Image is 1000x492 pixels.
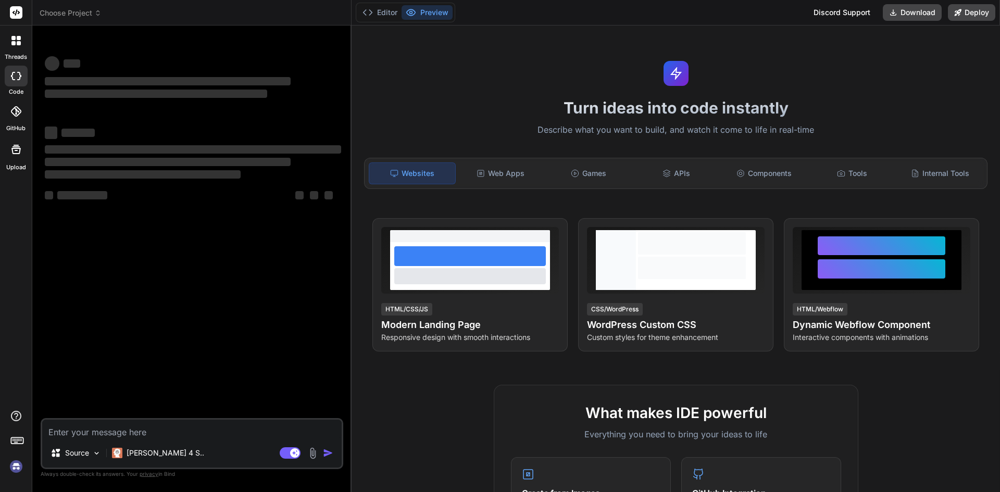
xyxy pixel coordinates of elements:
[546,162,632,184] div: Games
[45,145,341,154] span: ‌
[587,303,643,316] div: CSS/WordPress
[295,191,304,199] span: ‌
[381,332,559,343] p: Responsive design with smooth interactions
[587,332,765,343] p: Custom styles for theme enhancement
[45,77,291,85] span: ‌
[402,5,453,20] button: Preview
[883,4,942,21] button: Download
[7,458,25,475] img: signin
[112,448,122,458] img: Claude 4 Sonnet
[45,158,291,166] span: ‌
[793,332,970,343] p: Interactive components with animations
[6,163,26,172] label: Upload
[358,5,402,20] button: Editor
[369,162,456,184] div: Websites
[793,318,970,332] h4: Dynamic Webflow Component
[511,402,841,424] h2: What makes IDE powerful
[45,170,241,179] span: ‌
[948,4,995,21] button: Deploy
[381,303,432,316] div: HTML/CSS/JS
[45,56,59,71] span: ‌
[324,191,333,199] span: ‌
[9,87,23,96] label: code
[807,4,877,21] div: Discord Support
[793,303,847,316] div: HTML/Webflow
[65,448,89,458] p: Source
[307,447,319,459] img: attachment
[45,90,267,98] span: ‌
[61,129,95,137] span: ‌
[92,449,101,458] img: Pick Models
[40,8,102,18] span: Choose Project
[41,469,343,479] p: Always double-check its answers. Your in Bind
[57,191,107,199] span: ‌
[358,98,994,117] h1: Turn ideas into code instantly
[458,162,544,184] div: Web Apps
[127,448,204,458] p: [PERSON_NAME] 4 S..
[64,59,80,68] span: ‌
[897,162,983,184] div: Internal Tools
[45,127,57,139] span: ‌
[323,448,333,458] img: icon
[45,191,53,199] span: ‌
[809,162,895,184] div: Tools
[721,162,807,184] div: Components
[381,318,559,332] h4: Modern Landing Page
[310,191,318,199] span: ‌
[511,428,841,440] p: Everything you need to bring your ideas to life
[140,471,158,477] span: privacy
[358,123,994,137] p: Describe what you want to build, and watch it come to life in real-time
[6,124,26,133] label: GitHub
[5,53,27,61] label: threads
[633,162,719,184] div: APIs
[587,318,765,332] h4: WordPress Custom CSS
